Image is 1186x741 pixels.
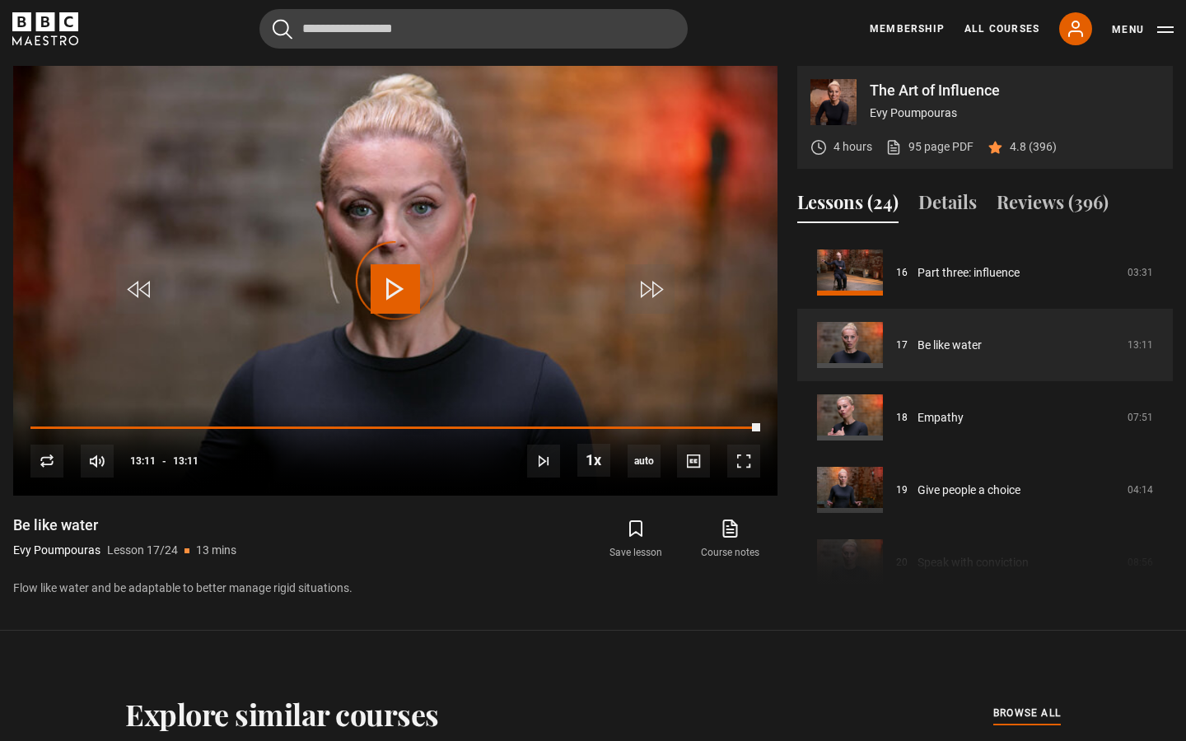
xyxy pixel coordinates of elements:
[727,445,760,478] button: Fullscreen
[833,138,872,156] p: 4 hours
[885,138,974,156] a: 95 page PDF
[107,542,178,559] p: Lesson 17/24
[13,542,100,559] p: Evy Poumpouras
[993,705,1061,721] span: browse all
[173,446,198,476] span: 13:11
[273,19,292,40] button: Submit the search query
[997,189,1109,223] button: Reviews (396)
[589,515,683,563] button: Save lesson
[628,445,661,478] div: Current quality: 360p
[918,409,964,426] a: Empathy
[870,83,1160,98] p: The Art of Influence
[527,445,560,478] button: Next Lesson
[918,337,982,354] a: Be like water
[196,542,236,559] p: 13 mins
[30,445,63,478] button: Replay
[918,482,1020,499] a: Give people a choice
[577,444,610,477] button: Playback Rate
[797,189,899,223] button: Lessons (24)
[12,12,78,45] svg: BBC Maestro
[628,445,661,478] span: auto
[870,105,1160,122] p: Evy Poumpouras
[13,66,777,496] video-js: Video Player
[259,9,688,49] input: Search
[1010,138,1057,156] p: 4.8 (396)
[918,264,1020,282] a: Part three: influence
[130,446,156,476] span: 13:11
[13,515,236,535] h1: Be like water
[870,21,945,36] a: Membership
[993,705,1061,723] a: browse all
[677,445,710,478] button: Captions
[684,515,777,563] a: Course notes
[81,445,114,478] button: Mute
[1112,21,1174,38] button: Toggle navigation
[964,21,1039,36] a: All Courses
[918,189,977,223] button: Details
[125,697,439,731] h2: Explore similar courses
[30,426,760,430] div: Progress Bar
[162,455,166,467] span: -
[13,580,777,597] p: Flow like water and be adaptable to better manage rigid situations.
